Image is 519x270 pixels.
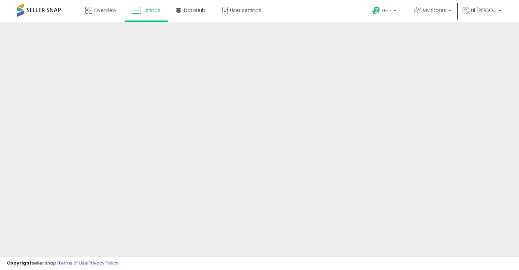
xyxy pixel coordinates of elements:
[184,7,205,14] span: DataHub
[372,6,380,15] i: Get Help
[94,7,116,14] span: Overview
[58,260,87,266] a: Terms of Use
[367,1,403,22] a: Help
[88,260,118,266] a: Privacy Policy
[7,260,32,266] strong: Copyright
[462,7,501,22] a: Hi [PERSON_NAME]
[143,7,160,14] span: Listings
[382,8,391,14] span: Help
[471,7,496,14] span: Hi [PERSON_NAME]
[423,7,446,14] span: My Stores
[7,260,118,267] div: seller snap | |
